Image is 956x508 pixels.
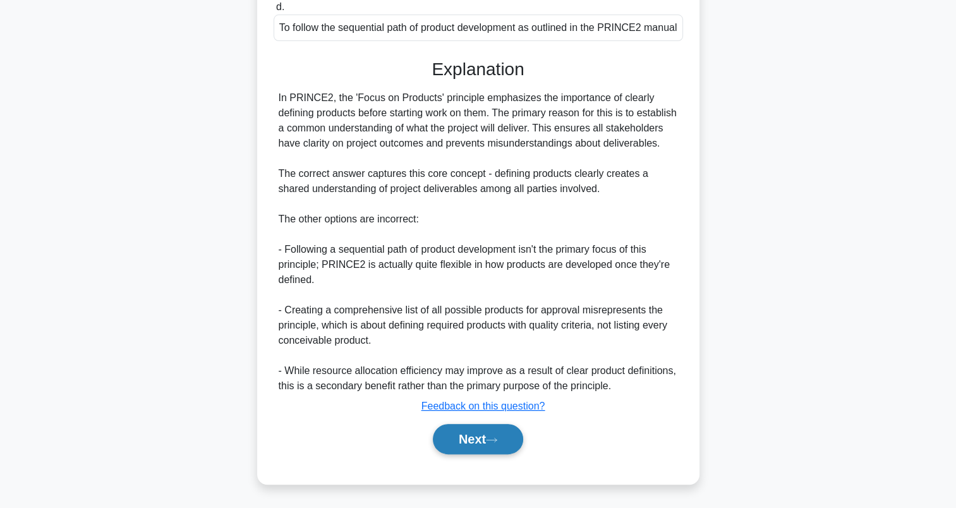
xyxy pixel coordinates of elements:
h3: Explanation [281,59,675,80]
button: Next [433,424,523,454]
div: To follow the sequential path of product development as outlined in the PRINCE2 manual [274,15,683,41]
span: d. [276,1,284,12]
div: In PRINCE2, the 'Focus on Products' principle emphasizes the importance of clearly defining produ... [279,90,678,394]
a: Feedback on this question? [421,401,545,411]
